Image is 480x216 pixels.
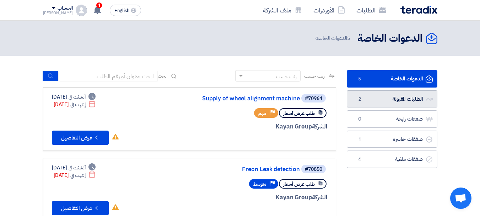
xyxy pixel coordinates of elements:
div: رتب حسب [276,73,297,80]
span: أنشئت في [69,93,86,101]
a: الطلبات المقبولة2 [347,90,437,108]
div: [DATE] [54,172,96,179]
span: طلب عرض أسعار [283,110,315,117]
div: [DATE] [52,93,96,101]
a: صفقات ملغية4 [347,151,437,168]
button: عرض التفاصيل [52,201,109,215]
span: الشركة [312,122,327,131]
span: رتب حسب [304,72,324,80]
img: profile_test.png [76,5,87,16]
a: صفقات خاسرة1 [347,131,437,148]
img: Teradix logo [400,6,437,14]
span: إنتهت في [70,101,86,108]
span: 2 [356,96,364,103]
span: إنتهت في [70,172,86,179]
span: 1 [356,136,364,143]
span: 4 [356,156,364,163]
button: English [110,5,141,16]
span: 1 [96,2,102,8]
a: Freon Leak detection [158,166,300,173]
div: #70964 [305,96,322,101]
div: [DATE] [54,101,96,108]
span: الشركة [312,193,327,202]
span: 5 [347,34,350,42]
span: English [114,8,129,13]
div: #70850 [305,167,322,172]
span: متوسط [253,181,266,188]
span: أنشئت في [69,164,86,172]
a: Open chat [450,188,471,209]
h2: الدعوات الخاصة [357,32,422,46]
input: ابحث بعنوان أو رقم الطلب [58,71,158,81]
a: الأوردرات [308,2,351,19]
div: [DATE] [52,164,96,172]
div: الحساب [58,5,73,11]
a: الدعوات الخاصة5 [347,70,437,88]
div: Kayan Group [156,193,327,202]
span: الدعوات الخاصة [315,34,352,42]
span: 5 [356,75,364,83]
span: مهم [258,110,266,117]
a: الطلبات [351,2,392,19]
a: صفقات رابحة0 [347,110,437,128]
span: بحث [158,72,167,80]
a: ملف الشركة [257,2,308,19]
button: عرض التفاصيل [52,131,109,145]
span: 0 [356,116,364,123]
div: Kayan Group [156,122,327,131]
a: Supply of wheel alignment machine [158,95,300,102]
div: [PERSON_NAME] [43,11,73,15]
span: طلب عرض أسعار [283,181,315,188]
